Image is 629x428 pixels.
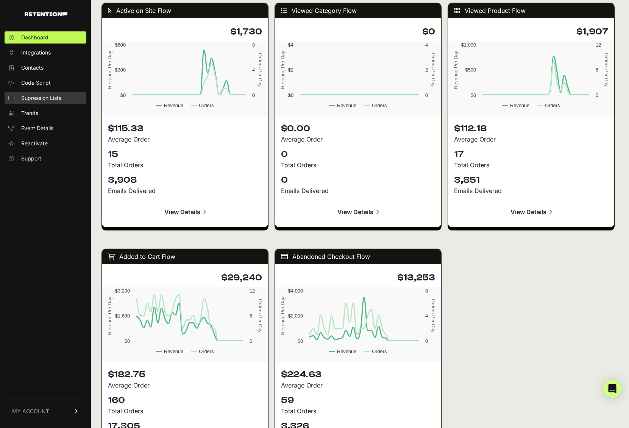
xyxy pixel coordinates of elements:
p: 15 [108,148,262,160]
div: Total Orders [108,406,262,416]
text: 6 [250,313,252,319]
span: Dashboard [21,34,48,41]
p: 3,908 [108,174,262,186]
p: 0 [281,148,435,160]
text: 0 [425,338,428,344]
h4: $0 [281,26,435,38]
a: Integrations [5,47,86,59]
text: 12 [250,288,255,294]
text: 0 [252,92,255,98]
text: 8 [252,42,255,48]
text: Orders [372,103,387,108]
text: $3,200 [115,288,130,294]
p: 17 [454,148,608,160]
div: Viewed Category Flow [275,3,441,18]
text: Orders Per Day [431,299,436,333]
a: MY ACCOUNT [5,400,86,423]
h4: $1,730 [108,26,262,38]
text: 0 [250,338,252,344]
p: $182.75 [108,369,262,381]
p: 160 [108,394,262,406]
p: $112.18 [454,123,608,135]
text: $4 [288,42,293,48]
span: Event Details [21,125,53,132]
h4: $29,240 [108,272,262,284]
text: Revenue [164,103,183,108]
text: 0 [425,92,428,98]
span: Contacts [21,64,44,72]
text: Revenue Per Day [107,50,112,89]
text: $300 [115,67,126,73]
div: Abandoned Checkout Flow [275,249,441,264]
a: Event Details [5,122,86,134]
a: View Details [281,203,435,221]
div: Emails Delivered [108,186,262,195]
div: Viewed Product Flow [448,3,614,18]
div: Active on Site Flow [102,3,268,18]
text: Revenue Per Day [280,50,286,89]
text: 0 [596,92,598,98]
text: Revenue [337,349,356,354]
a: Code Script [5,77,86,89]
text: $600 [115,42,126,48]
text: Revenue [164,349,183,354]
text: $1,600 [115,313,130,319]
text: $2,000 [288,313,303,319]
img: Retention.com [25,12,67,16]
text: $0 [298,338,303,344]
text: Orders [372,349,387,354]
div: Average Order [281,381,435,390]
div: Average Order [454,135,608,144]
p: 59 [281,394,435,406]
div: Average Order [108,381,262,390]
text: Orders Per Day [431,53,436,87]
span: MY ACCOUNT [12,408,49,415]
text: Revenue [337,103,356,108]
div: Average Order [281,135,435,144]
div: Emails Delivered [281,186,435,195]
text: Orders Per Day [604,53,609,87]
div: Average Order [108,135,262,144]
text: 8 [425,288,428,294]
div: Total Orders [281,406,435,416]
p: $0.00 [281,123,435,135]
div: Emails Delivered [454,186,608,195]
a: Support [5,153,86,165]
text: $500 [465,67,476,73]
div: Added to Cart Flow [102,249,268,264]
text: 12 [596,42,601,48]
text: 6 [596,67,598,73]
div: Total Orders [454,160,608,170]
text: Revenue Per Day [107,296,112,335]
a: Trends [5,107,86,119]
text: Revenue Per Day [280,296,286,335]
text: Orders [199,349,214,354]
span: Code Script [21,79,51,87]
text: Orders [199,103,214,108]
a: View Details [108,203,262,221]
p: $115.33 [108,123,262,135]
span: Supression Lists [21,94,61,102]
p: 0 [281,174,435,186]
text: Orders Per Day [258,299,263,333]
text: Revenue [510,103,529,108]
span: Trends [21,109,38,117]
text: 4 [252,67,255,73]
p: $224.63 [281,369,435,381]
text: $4,000 [288,288,303,294]
text: 2 [425,67,428,73]
div: Total Orders [281,160,435,170]
span: Support [21,155,41,162]
text: 4 [425,42,428,48]
div: Open Intercom Messenger [603,380,621,398]
a: Contacts [5,62,86,74]
text: $0 [471,92,476,98]
text: $1,000 [461,42,476,48]
span: Integrations [21,49,51,56]
p: 3,851 [454,174,608,186]
text: Orders [545,103,560,108]
text: Orders Per Day [258,53,263,87]
span: Reactivate [21,140,48,147]
text: $0 [125,338,130,344]
text: 4 [425,313,428,319]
